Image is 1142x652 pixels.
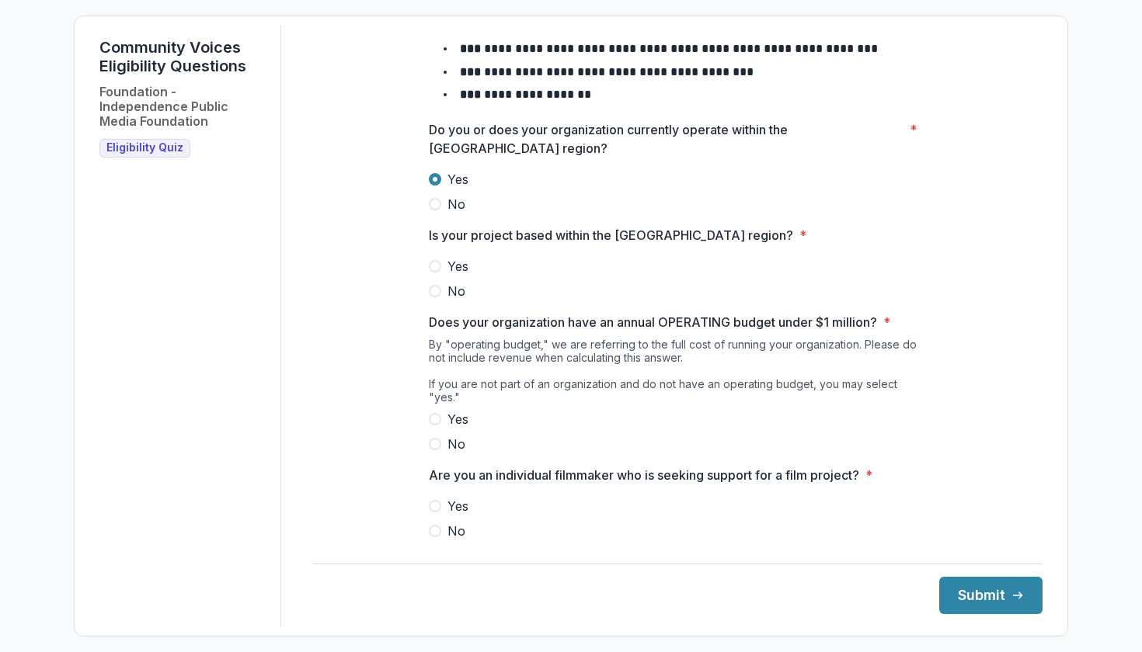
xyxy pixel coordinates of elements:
[447,410,468,428] span: Yes
[447,522,465,540] span: No
[106,141,183,154] span: Eligibility Quiz
[99,85,268,130] h2: Foundation - Independence Public Media Foundation
[939,577,1043,614] button: Submit
[99,38,268,75] h1: Community Voices Eligibility Questions
[429,120,904,158] p: Do you or does your organization currently operate within the [GEOGRAPHIC_DATA] region?
[447,170,468,189] span: Yes
[429,226,793,244] p: Is your project based within the [GEOGRAPHIC_DATA] region?
[429,466,859,484] p: Are you an individual filmmaker who is seeking support for a film project?
[447,497,468,515] span: Yes
[447,282,465,300] span: No
[429,313,877,331] p: Does your organization have an annual OPERATING budget under $1 million?
[447,257,468,276] span: Yes
[429,338,926,410] div: By "operating budget," we are referring to the full cost of running your organization. Please do ...
[447,195,465,213] span: No
[447,435,465,453] span: No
